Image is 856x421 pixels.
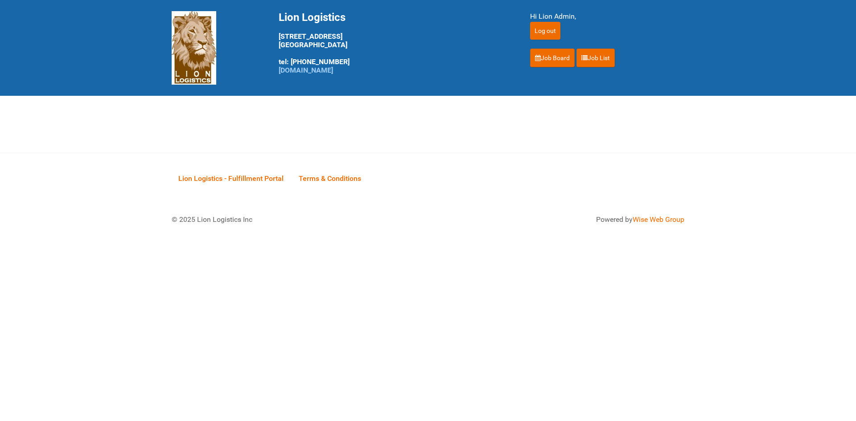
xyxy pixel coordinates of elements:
a: [DOMAIN_NAME] [279,66,333,74]
a: Job Board [530,49,575,67]
div: [STREET_ADDRESS] [GEOGRAPHIC_DATA] tel: [PHONE_NUMBER] [279,11,508,74]
a: Job List [576,49,615,67]
a: Wise Web Group [633,215,684,224]
div: © 2025 Lion Logistics Inc [165,208,424,232]
a: Lion Logistics - Fulfillment Portal [172,164,290,192]
span: Terms & Conditions [299,174,361,183]
div: Powered by [439,214,684,225]
span: Lion Logistics - Fulfillment Portal [178,174,284,183]
input: Log out [530,22,560,40]
a: Terms & Conditions [292,164,368,192]
a: Lion Logistics [172,43,216,52]
div: Hi Lion Admin, [530,11,684,22]
span: Lion Logistics [279,11,346,24]
img: Lion Logistics [172,11,216,85]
